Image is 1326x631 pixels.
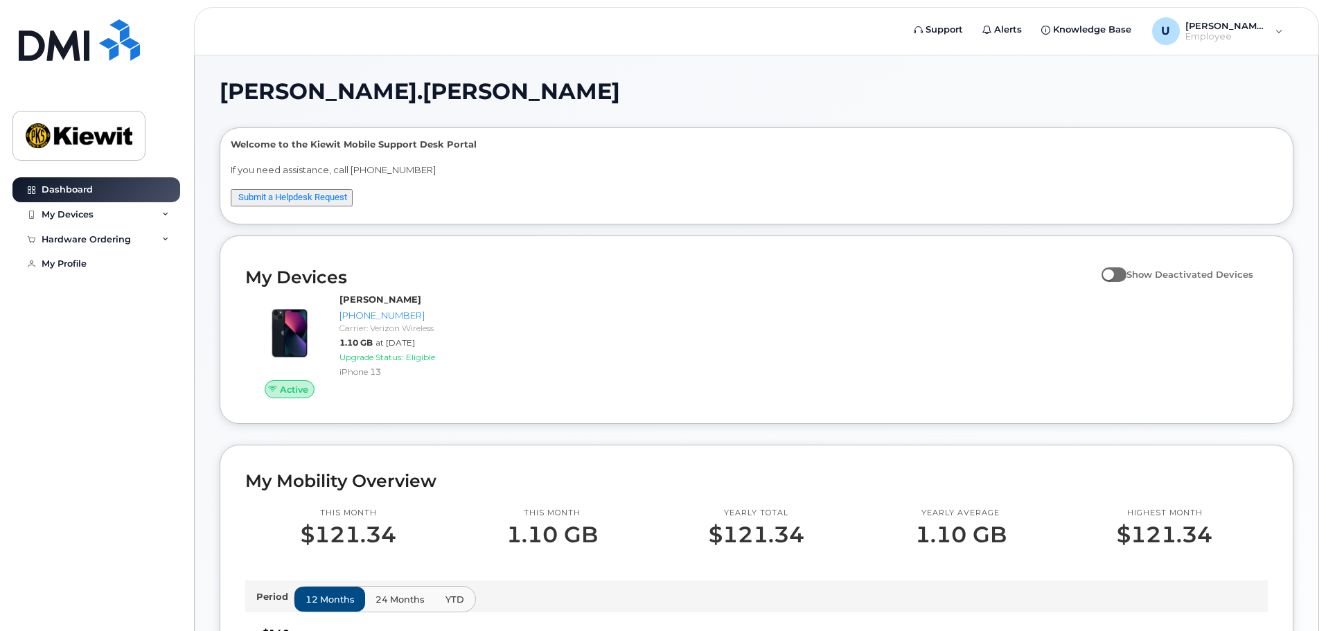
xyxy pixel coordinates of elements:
p: Period [256,590,294,603]
p: This month [301,508,396,519]
span: 1.10 GB [339,337,373,348]
img: image20231002-3703462-1ig824h.jpeg [256,300,323,366]
span: Upgrade Status: [339,352,403,362]
input: Show Deactivated Devices [1102,261,1113,272]
div: [PHONE_NUMBER] [339,309,483,322]
button: Submit a Helpdesk Request [231,189,353,206]
p: This month [506,508,598,519]
span: Show Deactivated Devices [1126,269,1253,280]
span: [PERSON_NAME].[PERSON_NAME] [220,81,620,102]
span: 24 months [375,593,424,606]
div: Carrier: Verizon Wireless [339,322,483,334]
a: Active[PERSON_NAME][PHONE_NUMBER]Carrier: Verizon Wireless1.10 GBat [DATE]Upgrade Status:Eligible... [245,293,488,398]
p: If you need assistance, call [PHONE_NUMBER] [231,163,1282,177]
p: Yearly average [915,508,1007,519]
p: 1.10 GB [915,522,1007,547]
a: Submit a Helpdesk Request [238,192,347,202]
span: Eligible [406,352,435,362]
div: iPhone 13 [339,366,483,377]
p: $121.34 [709,522,804,547]
span: Active [280,383,308,396]
p: 1.10 GB [506,522,598,547]
p: Welcome to the Kiewit Mobile Support Desk Portal [231,138,1282,151]
h2: My Mobility Overview [245,470,1268,491]
p: $121.34 [1117,522,1212,547]
p: Highest month [1117,508,1212,519]
h2: My Devices [245,267,1095,287]
p: $121.34 [301,522,396,547]
p: Yearly total [709,508,804,519]
strong: [PERSON_NAME] [339,294,421,305]
span: at [DATE] [375,337,415,348]
span: YTD [445,593,464,606]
